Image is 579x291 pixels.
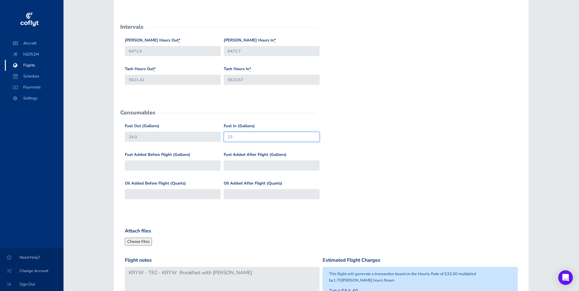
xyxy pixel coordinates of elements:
abbr: required [154,66,156,72]
span: 1.70 [333,278,342,283]
span: Settings [11,93,57,104]
label: Fuel Out (Gallons) [125,123,159,129]
span: Payments [11,82,57,93]
div: Open Intercom Messenger [558,270,573,285]
label: Tach Hours In [224,66,251,72]
p: This flight will generate a transaction based on the Hourly Rate of $32.00 multiplied by [PERSON_... [329,271,511,283]
span: Sign Out [7,279,56,290]
span: Flights [11,60,57,71]
span: Schedule [11,71,57,82]
span: Need Help? [7,252,56,263]
label: Flight notes [125,257,152,264]
label: Fuel In (Gallons) [224,123,255,129]
label: [PERSON_NAME] Hours Out [125,37,180,44]
span: Change Account [7,265,56,276]
label: Oil Added After Flight (Quarts) [224,180,282,187]
img: coflyt logo [19,11,39,29]
span: Aircraft [11,38,57,49]
label: Attach files [125,227,151,235]
label: Fuel Added After Flight (Gallons) [224,152,287,158]
label: Fuel Added Before Flight (Gallons) [125,152,190,158]
abbr: required [249,66,251,72]
label: Estimated Flight Charges [323,257,380,264]
label: [PERSON_NAME] Hours In [224,37,276,44]
h2: Intervals [120,24,143,30]
span: N2052M [11,49,57,60]
abbr: required [179,38,180,43]
abbr: required [274,38,276,43]
label: Tach Hours Out [125,66,156,72]
h2: Consumables [120,110,155,115]
label: Oil Added Before Flight (Quarts) [125,180,186,187]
